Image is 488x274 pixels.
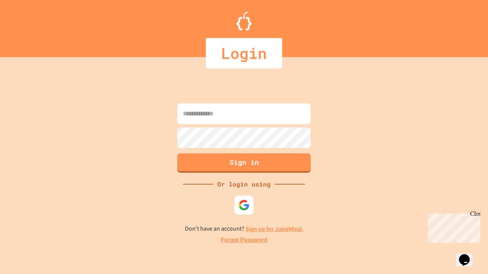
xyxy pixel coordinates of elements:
a: Forgot Password [221,236,267,245]
img: Logo.svg [236,11,252,30]
div: Chat with us now!Close [3,3,53,48]
div: Or login using [213,180,274,189]
button: Sign in [177,153,311,173]
iframe: chat widget [456,244,480,266]
p: Don't have an account? [185,224,303,234]
img: google-icon.svg [238,199,250,211]
iframe: chat widget [425,210,480,243]
a: Sign up for JuiceMind. [246,225,303,233]
div: Login [206,38,282,68]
